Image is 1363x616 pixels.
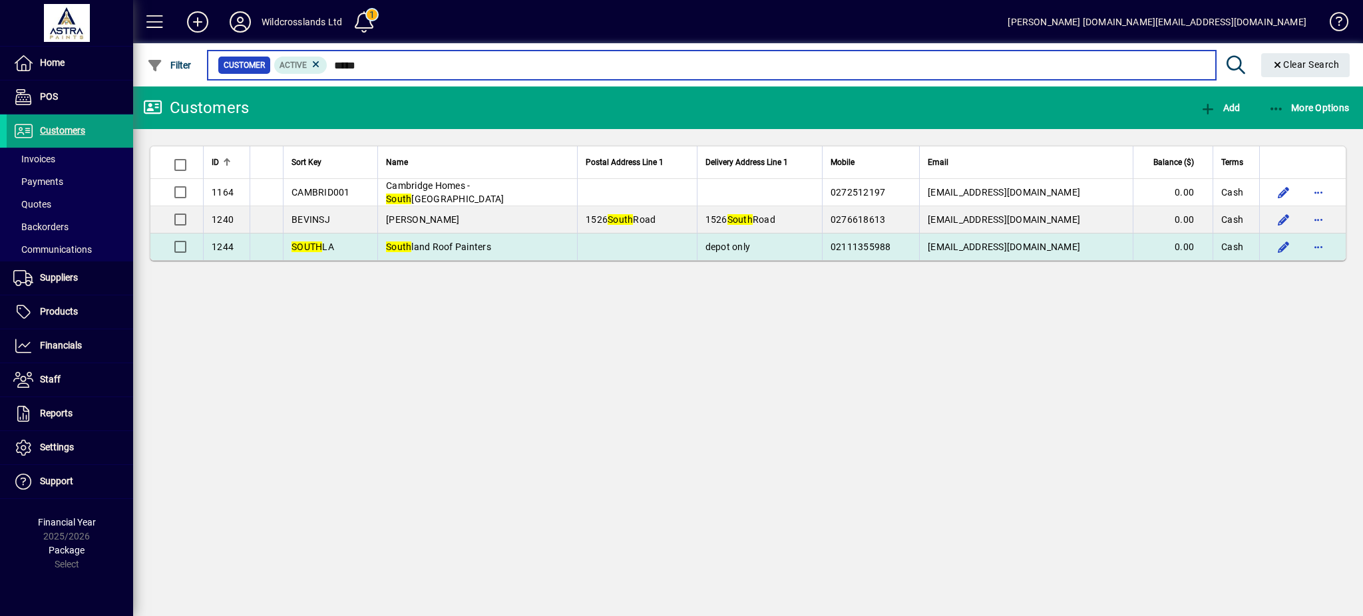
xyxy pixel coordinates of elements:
span: Email [928,155,948,170]
span: Suppliers [40,272,78,283]
a: Reports [7,397,133,430]
span: ID [212,155,219,170]
span: Balance ($) [1153,155,1194,170]
span: Communications [13,244,92,255]
a: Home [7,47,133,80]
span: Cambridge Homes - [GEOGRAPHIC_DATA] [386,180,504,204]
button: Profile [219,10,262,34]
span: 1164 [212,187,234,198]
span: Home [40,57,65,68]
button: More options [1308,236,1329,257]
button: Edit [1273,209,1294,230]
span: depot only [705,241,751,252]
span: [EMAIL_ADDRESS][DOMAIN_NAME] [928,214,1080,225]
span: 0272512197 [831,187,886,198]
td: 0.00 [1133,179,1213,206]
em: South [386,194,411,204]
a: Support [7,465,133,498]
div: Name [386,155,569,170]
button: Edit [1273,236,1294,257]
a: Suppliers [7,261,133,295]
span: Support [40,476,73,486]
span: Invoices [13,154,55,164]
div: [PERSON_NAME] [DOMAIN_NAME][EMAIL_ADDRESS][DOMAIN_NAME] [1008,11,1306,33]
span: 02111355988 [831,241,891,252]
span: Clear Search [1272,59,1340,70]
div: Mobile [831,155,911,170]
span: Payments [13,176,63,187]
mat-chip: Activation Status: Active [274,57,327,74]
span: Products [40,306,78,317]
span: Settings [40,442,74,452]
span: Cash [1221,186,1243,199]
span: More Options [1268,102,1350,113]
span: [EMAIL_ADDRESS][DOMAIN_NAME] [928,187,1080,198]
a: Backorders [7,216,133,238]
a: Knowledge Base [1320,3,1346,46]
span: Quotes [13,199,51,210]
span: Financial Year [38,517,96,528]
span: Staff [40,374,61,385]
button: More options [1308,182,1329,203]
span: Customers [40,125,85,136]
span: Sort Key [292,155,321,170]
span: 0276618613 [831,214,886,225]
em: South [608,214,633,225]
button: Filter [144,53,195,77]
div: ID [212,155,242,170]
button: Edit [1273,182,1294,203]
a: Payments [7,170,133,193]
span: Package [49,545,85,555]
a: Invoices [7,148,133,170]
span: Customer [224,59,265,72]
div: Customers [143,97,249,118]
a: Products [7,295,133,329]
span: Cash [1221,213,1243,226]
div: Email [928,155,1125,170]
span: BEVINSJ [292,214,330,225]
span: LA [292,241,334,252]
span: Postal Address Line 1 [586,155,664,170]
span: 1526 Road [705,214,775,225]
td: 0.00 [1133,206,1213,233]
span: Backorders [13,222,69,232]
span: [EMAIL_ADDRESS][DOMAIN_NAME] [928,241,1080,252]
span: 1526 Road [586,214,656,225]
span: Active [280,61,307,70]
a: Staff [7,363,133,396]
span: Filter [147,60,192,71]
a: Communications [7,238,133,261]
div: Balance ($) [1141,155,1206,170]
span: Cash [1221,240,1243,253]
div: Wildcrosslands Ltd [262,11,342,33]
span: Add [1200,102,1240,113]
span: Terms [1221,155,1243,170]
em: South [386,241,411,252]
td: 0.00 [1133,233,1213,260]
em: SOUTH [292,241,322,252]
span: Mobile [831,155,855,170]
button: More options [1308,209,1329,230]
a: POS [7,80,133,114]
button: Clear [1261,53,1350,77]
em: South [727,214,753,225]
span: [PERSON_NAME] [386,214,459,225]
span: Reports [40,408,73,418]
span: Financials [40,340,82,351]
button: Add [176,10,219,34]
span: POS [40,91,58,102]
a: Quotes [7,193,133,216]
span: 1244 [212,241,234,252]
span: 1240 [212,214,234,225]
button: More Options [1265,96,1353,120]
span: land Roof Painters [386,241,491,252]
a: Financials [7,329,133,363]
span: CAMBRID001 [292,187,350,198]
span: Delivery Address Line 1 [705,155,788,170]
a: Settings [7,431,133,464]
span: Name [386,155,408,170]
button: Add [1197,96,1243,120]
